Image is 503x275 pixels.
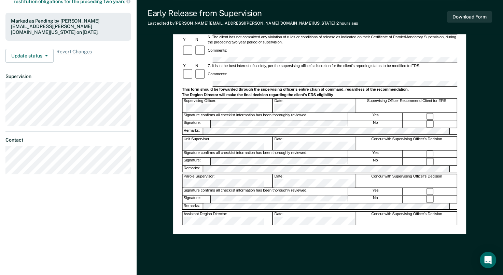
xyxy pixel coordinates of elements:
div: Date: [274,212,356,225]
dt: Supervision [5,74,131,79]
button: Update status [5,49,54,63]
div: Yes [349,150,403,158]
div: Concur with Supervising Officer's Decision [357,212,457,225]
div: Date: [274,136,356,150]
div: Remarks: [183,128,204,134]
div: Y [182,64,194,68]
div: Comments: [207,72,228,77]
div: Y [182,37,194,42]
div: Open Intercom Messenger [480,252,496,268]
div: Date: [274,99,356,112]
div: Unit Supervisor: [183,136,273,150]
div: Parole Supervisor: [183,174,273,187]
div: Signature: [183,120,211,128]
div: Signature confirms all checklist information has been thoroughly reviewed. [183,188,348,195]
div: Remarks: [183,203,204,209]
div: Signature: [183,196,211,203]
div: Assistant Region Director: [183,212,273,225]
div: Supervising Officer Recommend Client for ERS [357,99,457,112]
div: 6. The client has not committed any violation of rules or conditions of release as indicated on t... [207,35,458,45]
div: Concur with Supervising Officer's Decision [357,136,457,150]
div: Signature confirms all checklist information has been thoroughly reviewed. [183,150,348,158]
div: N [194,64,207,68]
div: 7. It is in the best interest of society, per the supervising officer's discretion for the client... [207,64,458,68]
div: Concur with Supervising Officer's Decision [357,174,457,187]
div: Remarks: [183,166,204,171]
div: The Region Director will make the final decision regarding the client's ERS eligibility [182,93,457,98]
dt: Contact [5,137,131,143]
span: Revert Changes [56,49,92,63]
div: Early Release from Supervision [148,8,358,18]
div: Supervising Officer: [183,99,273,112]
div: Last edited by [PERSON_NAME][EMAIL_ADDRESS][PERSON_NAME][DOMAIN_NAME][US_STATE] [148,21,358,26]
div: Signature confirms all checklist information has been thoroughly reviewed. [183,113,348,120]
div: Signature: [183,158,211,165]
div: Yes [349,188,403,195]
div: This form should be forwarded through the supervising officer's entire chain of command, regardle... [182,88,457,92]
button: Download Form [447,11,492,23]
div: Yes [349,113,403,120]
div: Marked as Pending by [PERSON_NAME][EMAIL_ADDRESS][PERSON_NAME][DOMAIN_NAME][US_STATE] on [DATE]. [11,18,126,35]
div: Date: [274,174,356,187]
div: No [349,158,403,165]
div: No [349,196,403,203]
span: 2 hours ago [336,21,359,26]
div: No [349,120,403,128]
div: Comments: [207,48,228,53]
div: N [194,37,207,42]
